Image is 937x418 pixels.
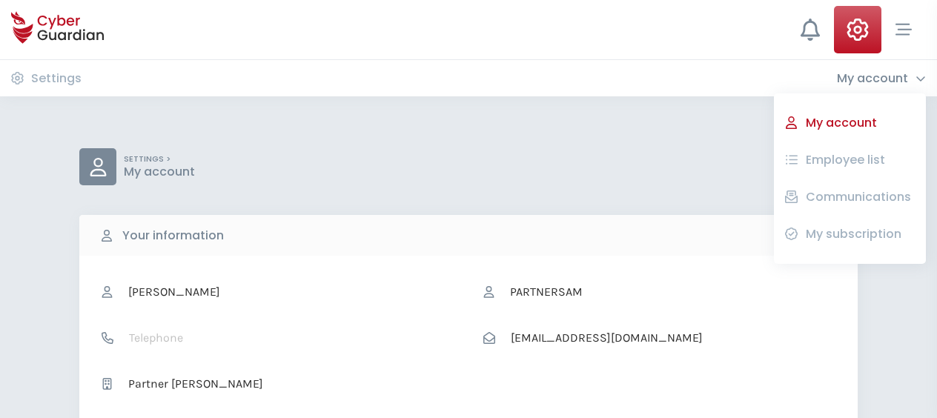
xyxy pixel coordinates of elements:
[802,110,915,136] button: My account
[837,71,926,86] div: My account
[802,185,915,210] button: Communications
[124,165,195,179] p: My account
[31,71,82,86] h3: Settings
[802,147,915,173] button: Employee list
[122,227,224,245] b: Your information
[802,222,915,247] button: My subscription
[837,71,908,86] h3: My account
[124,154,195,165] p: SETTINGS >
[121,324,454,352] input: Telephone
